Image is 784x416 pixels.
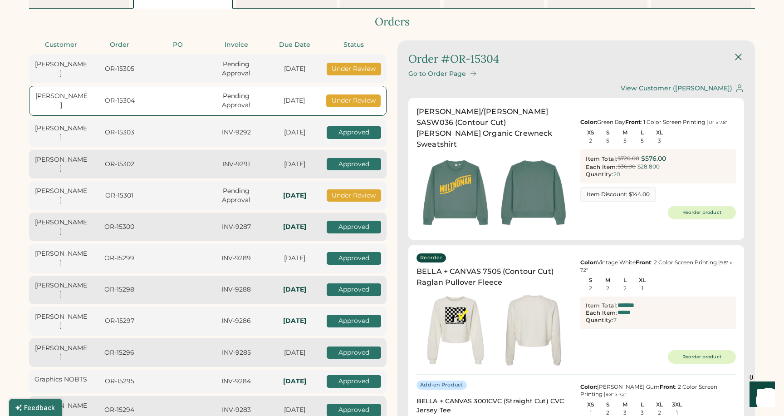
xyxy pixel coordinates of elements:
div: 2 [606,285,609,292]
div: OR-15299 [93,254,146,263]
div: Pending Approval [210,60,263,78]
div: OR-15303 [93,128,146,137]
div: OR-15298 [93,285,146,294]
font: 9.8" x 7.2" [606,391,627,397]
div: OR-15296 [93,348,146,357]
div: 1 [642,285,643,292]
div: Item Discount: $144.00 [587,191,650,198]
div: M [617,129,633,136]
div: XL [651,401,668,408]
div: L [617,277,633,283]
div: In-Hands: Thu, Sep 4, 2025 [268,223,321,232]
img: generate-image [495,292,573,370]
div: OR-15304 [93,96,146,105]
div: Each Item: [586,309,617,317]
div: OR-15305 [93,64,146,74]
div: XS [582,401,599,408]
div: Orders [29,14,755,30]
div: Under Review [326,94,381,107]
div: BELLA + CANVAS 3001CVC (Straight Cut) CVC Jersey Tee [416,397,572,415]
div: Pending Approval [210,92,262,109]
div: Approved [327,126,381,139]
div: 3XL [669,401,686,408]
div: [PERSON_NAME] [35,92,88,109]
div: Approved [327,315,381,327]
div: Quantity: [586,317,613,324]
div: Customer [34,40,88,50]
div: XL [634,277,651,283]
div: Item Total: [586,155,617,163]
div: [DATE] [268,96,321,105]
button: Reorder product [668,350,736,364]
strong: Front [625,119,641,125]
div: Add-on Product [420,381,463,389]
div: $28.800 [637,163,660,171]
div: INV-9291 [210,160,263,169]
div: M [617,401,633,408]
strong: Color: [580,383,597,390]
div: XS [582,129,599,136]
strong: Front [636,259,651,266]
div: INV-9289 [210,254,263,263]
s: $36.00 [617,163,636,170]
div: [DATE] [268,254,321,263]
div: S [582,277,599,283]
div: 3 [658,138,661,144]
div: XL [651,129,668,136]
div: Due Date [268,40,321,50]
div: In-Hands: Sun, Sep 7, 2025 [268,317,321,326]
div: Pending Approval [210,187,263,204]
div: [PERSON_NAME] [34,249,88,267]
div: Under Review [327,63,381,75]
div: [PERSON_NAME] Gum : 2 Color Screen Printing | [580,383,736,398]
div: S [599,401,616,408]
div: [PERSON_NAME]/[PERSON_NAME] SASW036 (Contour Cut) [PERSON_NAME] Organic Crewneck Sweatshirt [416,106,572,150]
div: Each Item: [586,163,617,171]
div: 2 [623,285,627,292]
div: 2 [589,138,592,144]
div: 2 [589,285,592,292]
div: $576.00 [641,154,666,163]
strong: Color: [580,259,597,266]
div: L [634,401,651,408]
div: Under Review [327,189,381,202]
div: PO [152,40,205,50]
div: Approved [327,221,381,233]
div: Item Total: [586,302,617,309]
div: INV-9287 [210,223,263,232]
div: [PERSON_NAME] [34,155,88,173]
div: Go to Order Page [408,70,466,78]
div: [PERSON_NAME] [34,344,88,362]
div: Approved [327,347,381,359]
div: 20 [613,171,620,178]
div: [PERSON_NAME] [34,218,88,236]
div: Order #OR-15304 [408,51,499,67]
div: 3 [623,410,627,416]
img: generate-image [416,154,495,232]
div: L [634,129,651,136]
div: In-Hands: Mon, Sep 8, 2025 [268,191,321,200]
div: Reorder [420,254,442,262]
font: 13" x 7.8" [708,119,727,125]
img: generate-image [495,154,573,232]
div: View Customer ([PERSON_NAME]) [621,84,732,92]
div: OR-15294 [93,406,146,415]
div: Approved [327,252,381,265]
div: 7 [613,317,617,323]
s: $720.00 [617,155,639,162]
div: Graphics NOBTS [34,375,88,384]
div: 5 [623,138,627,144]
div: 1 [590,410,592,416]
div: [PERSON_NAME] [34,312,88,330]
div: [DATE] [268,348,321,357]
strong: Color: [580,119,597,125]
div: INV-9283 [210,406,263,415]
div: Approved [327,283,381,296]
div: Quantity: [586,171,613,178]
div: INV-9284 [210,377,263,386]
img: generate-image [416,292,495,370]
font: 9.8" x 7.2" [580,260,733,273]
div: Status [327,40,381,50]
div: [PERSON_NAME] [34,281,88,299]
div: Approved [327,158,381,171]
